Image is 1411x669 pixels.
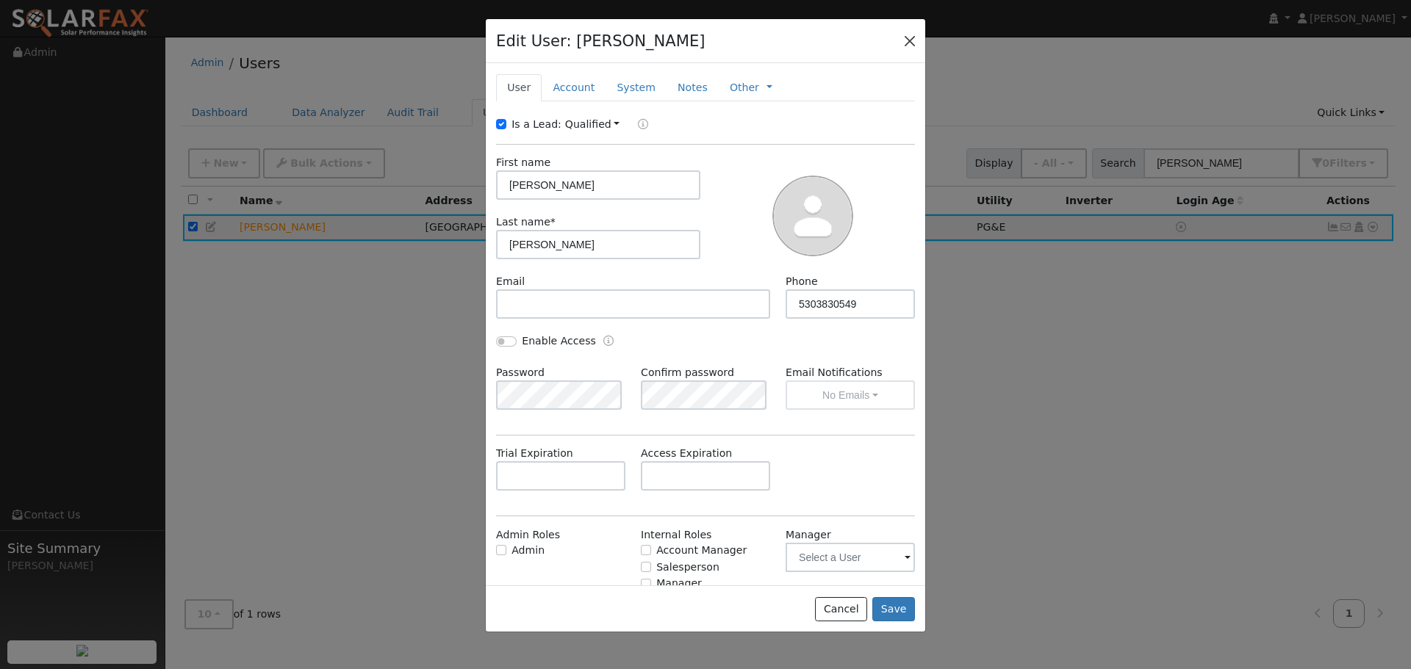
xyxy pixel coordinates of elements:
[656,543,747,558] label: Account Manager
[496,214,556,230] label: Last name
[496,365,545,380] label: Password
[496,545,506,555] input: Admin
[550,216,556,228] span: Required
[496,446,573,461] label: Trial Expiration
[786,527,831,543] label: Manager
[641,562,651,572] input: Salesperson
[542,74,606,101] a: Account
[656,576,702,591] label: Manager
[641,365,734,380] label: Confirm password
[496,29,705,53] h4: Edit User: [PERSON_NAME]
[496,527,560,543] label: Admin Roles
[522,333,596,349] label: Enable Access
[872,597,915,622] button: Save
[786,274,818,289] label: Phone
[641,527,711,543] label: Internal Roles
[667,74,719,101] a: Notes
[496,274,525,289] label: Email
[786,365,915,380] label: Email Notifications
[730,80,759,95] a: Other
[656,560,719,575] label: Salesperson
[641,545,651,555] input: Account Manager
[641,446,732,461] label: Access Expiration
[627,117,648,134] a: Lead
[815,597,867,622] button: Cancel
[786,543,915,572] input: Select a User
[603,333,614,350] a: Enable Access
[511,117,561,132] label: Is a Lead:
[606,74,667,101] a: System
[496,119,506,129] input: Is a Lead:
[496,155,550,170] label: First name
[511,543,545,558] label: Admin
[641,579,651,589] input: Manager
[565,118,620,130] a: Qualified
[496,74,542,101] a: User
